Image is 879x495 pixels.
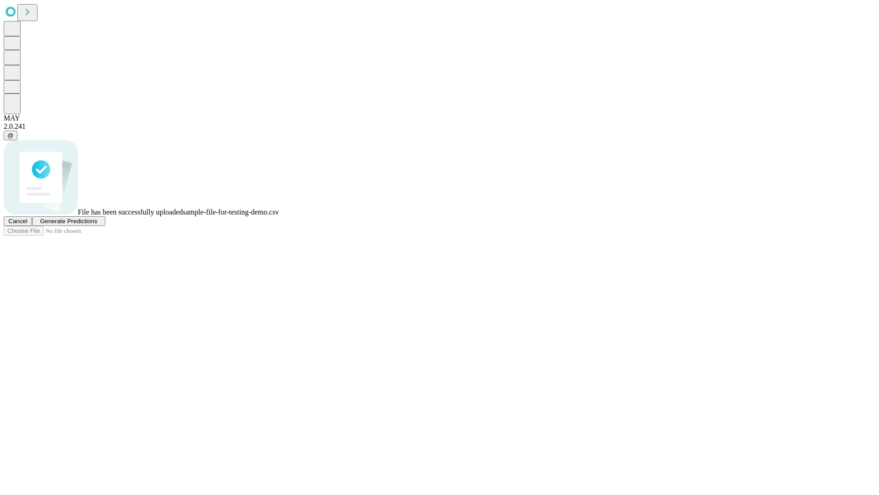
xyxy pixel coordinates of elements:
button: @ [4,131,17,140]
span: sample-file-for-testing-demo.csv [183,208,279,216]
button: Cancel [4,216,32,226]
span: Cancel [8,218,27,225]
span: File has been successfully uploaded [78,208,183,216]
div: MAY [4,114,875,122]
span: Generate Predictions [40,218,97,225]
div: 2.0.241 [4,122,875,131]
span: @ [7,132,14,139]
button: Generate Predictions [32,216,105,226]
